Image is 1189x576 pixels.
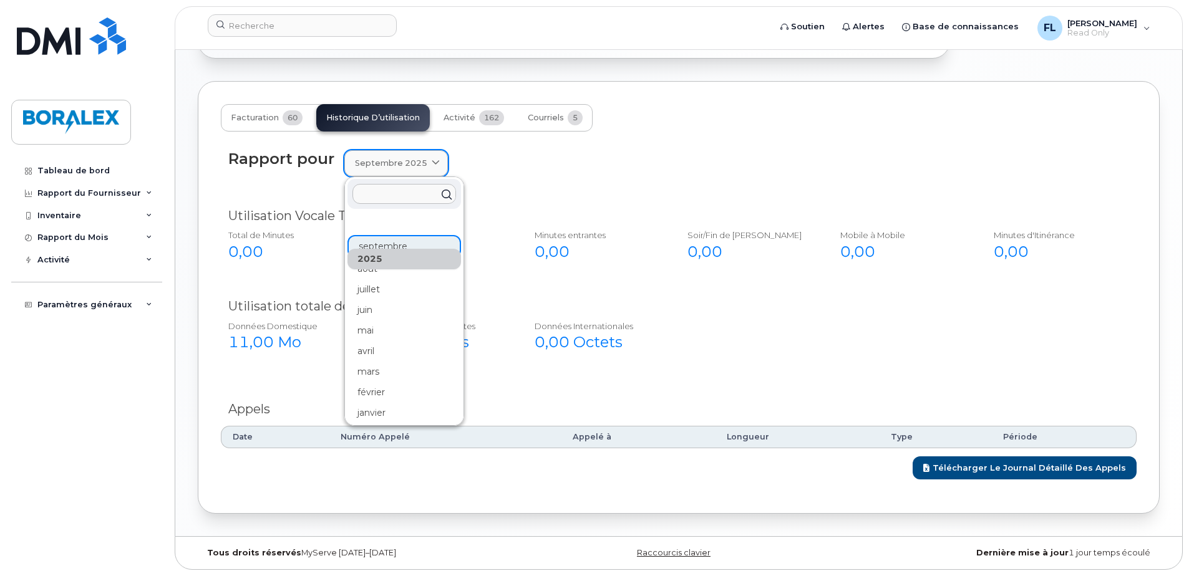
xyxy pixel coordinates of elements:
div: février [347,382,461,403]
th: Date [221,426,329,448]
div: juin [347,300,461,320]
div: Données Internationales [535,320,660,332]
div: 0,00 [228,241,354,262]
div: 0,00 [840,241,966,262]
div: 0,00 [687,241,813,262]
div: 0,00 Octets [535,332,660,353]
div: MyServe [DATE]–[DATE] [198,548,518,558]
div: juillet [347,279,461,300]
th: Période [992,426,1137,448]
span: Read Only [1067,28,1137,38]
span: Courriels [528,113,564,123]
div: août [347,259,461,279]
th: Type [880,426,991,448]
span: Facturation [231,113,279,123]
th: Longueur [716,426,880,448]
a: Télécharger le journal détaillé des appels [913,456,1137,479]
div: Mobile à Mobile [840,229,966,241]
span: Base de connaissances [913,21,1019,33]
div: Utilisation Vocale Totale 0,00 $ [228,207,1129,225]
span: Alertes [853,21,885,33]
span: Soutien [791,21,825,33]
input: Recherche [208,14,397,37]
a: Base de connaissances [893,14,1027,39]
span: FL [1044,21,1056,36]
div: mars [347,362,461,382]
div: Soir/Fin de [PERSON_NAME] [687,229,813,241]
a: septembre 2025 [344,150,448,176]
div: Appels [228,400,1129,418]
div: Minutes entrantes [535,229,660,241]
div: janvier [347,403,461,423]
div: mai [347,320,461,341]
div: Utilisation totale des données 0,00 $ [228,297,1129,315]
div: 11,00 Mo [228,332,354,353]
span: 5 [568,110,583,125]
div: Données Domestique [228,320,354,332]
div: Rapport pour [228,150,334,167]
span: [PERSON_NAME] [1067,18,1137,28]
div: 0,00 [994,241,1119,262]
strong: Tous droits réservés [207,548,301,557]
div: 0,00 [535,241,660,262]
div: Total de Minutes [228,229,354,241]
a: Raccourcis clavier [637,548,711,557]
div: Minutes d'Itinérance [994,229,1119,241]
span: 162 [479,110,504,125]
div: 1 jour temps écoulé [839,548,1160,558]
div: 2025 [347,249,461,269]
strong: Dernière mise à jour [976,548,1069,557]
th: Numéro Appelé [329,426,561,448]
a: Alertes [833,14,893,39]
span: Activité [444,113,475,123]
a: Soutien [772,14,833,39]
th: Appelé à [561,426,716,448]
span: septembre 2025 [355,157,427,169]
span: 60 [283,110,303,125]
div: avril [347,341,461,362]
div: Francois Larocque [1029,16,1159,41]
